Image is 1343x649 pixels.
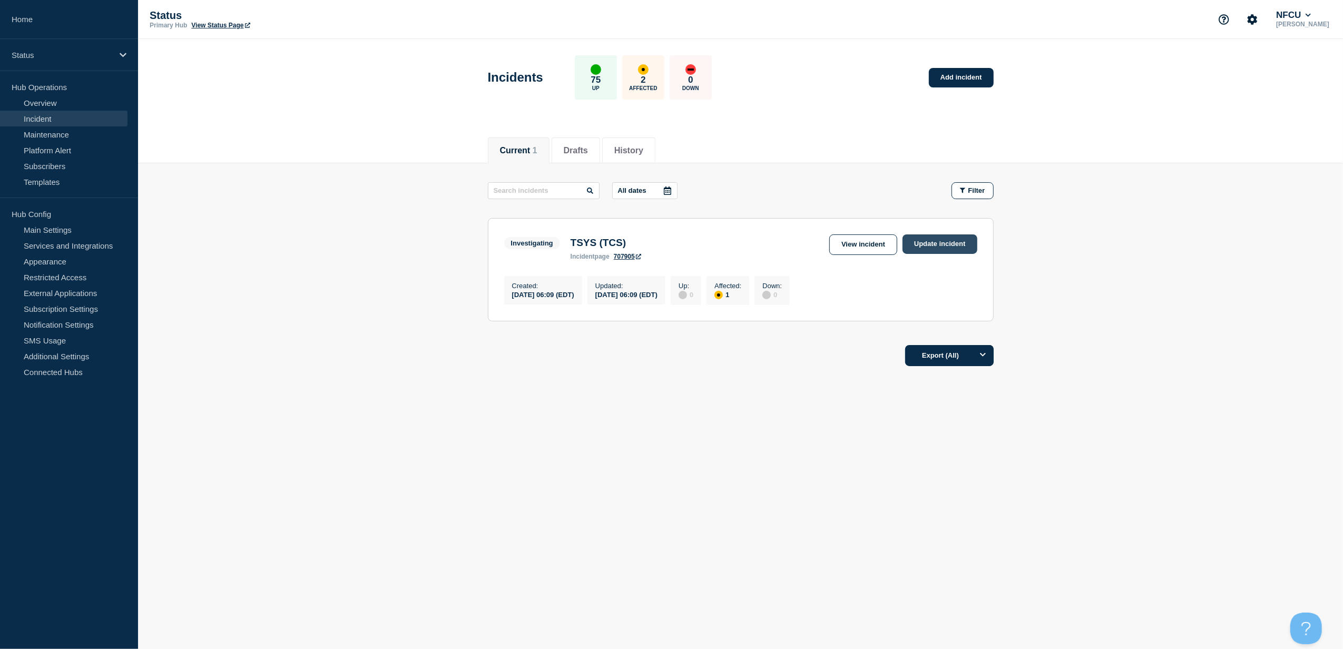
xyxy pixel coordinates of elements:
[191,22,250,29] a: View Status Page
[533,146,537,155] span: 1
[591,75,601,85] p: 75
[679,291,687,299] div: disabled
[682,85,699,91] p: Down
[679,290,693,299] div: 0
[592,85,600,91] p: Up
[762,282,782,290] p: Down :
[905,345,994,366] button: Export (All)
[12,51,113,60] p: Status
[1241,8,1263,31] button: Account settings
[973,345,994,366] button: Options
[641,75,645,85] p: 2
[762,291,771,299] div: disabled
[685,64,696,75] div: down
[595,282,658,290] p: Updated :
[829,234,897,255] a: View incident
[500,146,537,155] button: Current 1
[1290,613,1322,644] iframe: Help Scout Beacon - Open
[903,234,977,254] a: Update incident
[591,64,601,75] div: up
[571,237,641,249] h3: TSYS (TCS)
[968,186,985,194] span: Filter
[714,291,723,299] div: affected
[952,182,994,199] button: Filter
[929,68,994,87] a: Add incident
[762,290,782,299] div: 0
[564,146,588,155] button: Drafts
[638,64,649,75] div: affected
[512,282,574,290] p: Created :
[714,282,741,290] p: Affected :
[614,146,643,155] button: History
[714,290,741,299] div: 1
[679,282,693,290] p: Up :
[150,22,187,29] p: Primary Hub
[629,85,657,91] p: Affected
[488,70,543,85] h1: Incidents
[150,9,360,22] p: Status
[504,237,560,249] span: Investigating
[614,253,641,260] a: 707905
[618,186,646,194] p: All dates
[488,182,600,199] input: Search incidents
[595,290,658,299] div: [DATE] 06:09 (EDT)
[571,253,595,260] span: incident
[1213,8,1235,31] button: Support
[612,182,678,199] button: All dates
[688,75,693,85] p: 0
[512,290,574,299] div: [DATE] 06:09 (EDT)
[1274,21,1331,28] p: [PERSON_NAME]
[571,253,610,260] p: page
[1274,10,1313,21] button: NFCU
